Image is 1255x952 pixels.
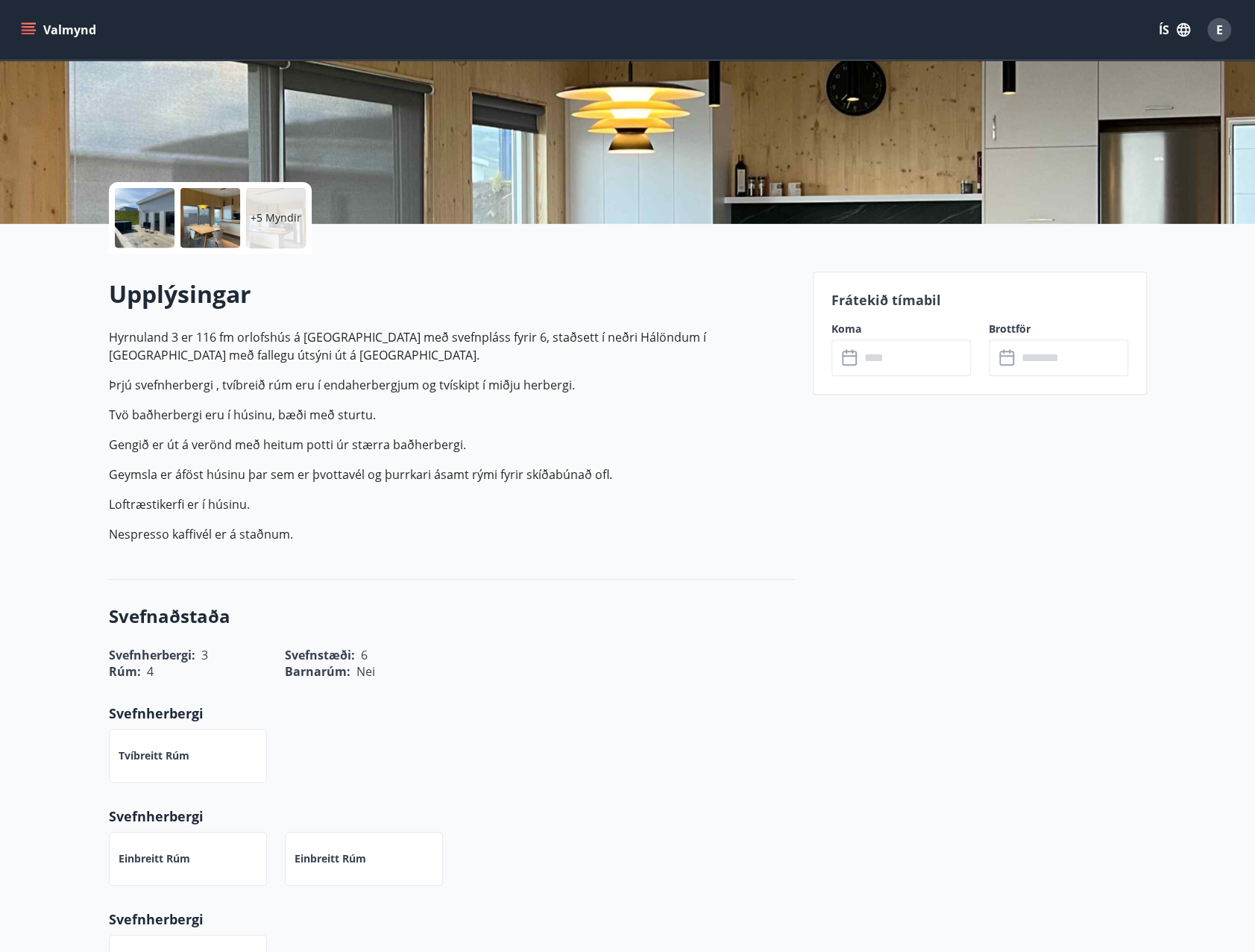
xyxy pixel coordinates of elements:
p: +5 Myndir [251,210,301,225]
p: Hyrnuland 3 er 116 fm orlofshús á [GEOGRAPHIC_DATA] með svefnpláss fyrir 6, staðsett í neðri Hálö... [109,328,795,364]
span: Rúm : [109,663,141,680]
p: Svefnherbergi [109,909,795,929]
p: Svefnherbergi [109,807,795,826]
p: Tvö baðherbergi eru í húsinu, bæði með sturtu. [109,406,795,424]
p: Gengið er út á verönd með heitum potti úr stærra baðherbergi. [109,436,795,454]
span: 4 [147,663,154,680]
span: Barnarúm : [285,663,350,680]
p: Einbreitt rúm [119,851,190,866]
p: Þrjú svefnherbergi , tvíbreið rúm eru í endaherbergjum og tvískipt í miðju herbergi. [109,376,795,394]
h2: Upplýsingar [109,278,795,310]
p: Svefnherbergi [109,704,795,723]
p: Nespresso kaffivél er á staðnum. [109,525,795,543]
button: E [1201,12,1237,48]
p: Frátekið tímabil [831,290,1128,310]
p: Geymsla er áföst húsinu þar sem er þvottavél og þurrkari ásamt rými fyrir skíðabúnað ofl. [109,466,795,483]
p: Einbreitt rúm [295,851,366,866]
span: Nei [356,663,375,680]
p: Loftræstikerfi er í húsinu. [109,495,795,513]
h3: Svefnaðstaða [109,604,795,629]
button: menu [18,16,102,43]
label: Brottför [989,322,1128,336]
span: E [1216,22,1223,38]
button: ÍS [1151,16,1198,43]
label: Koma [831,322,971,336]
p: Tvíbreitt rúm [119,748,189,763]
